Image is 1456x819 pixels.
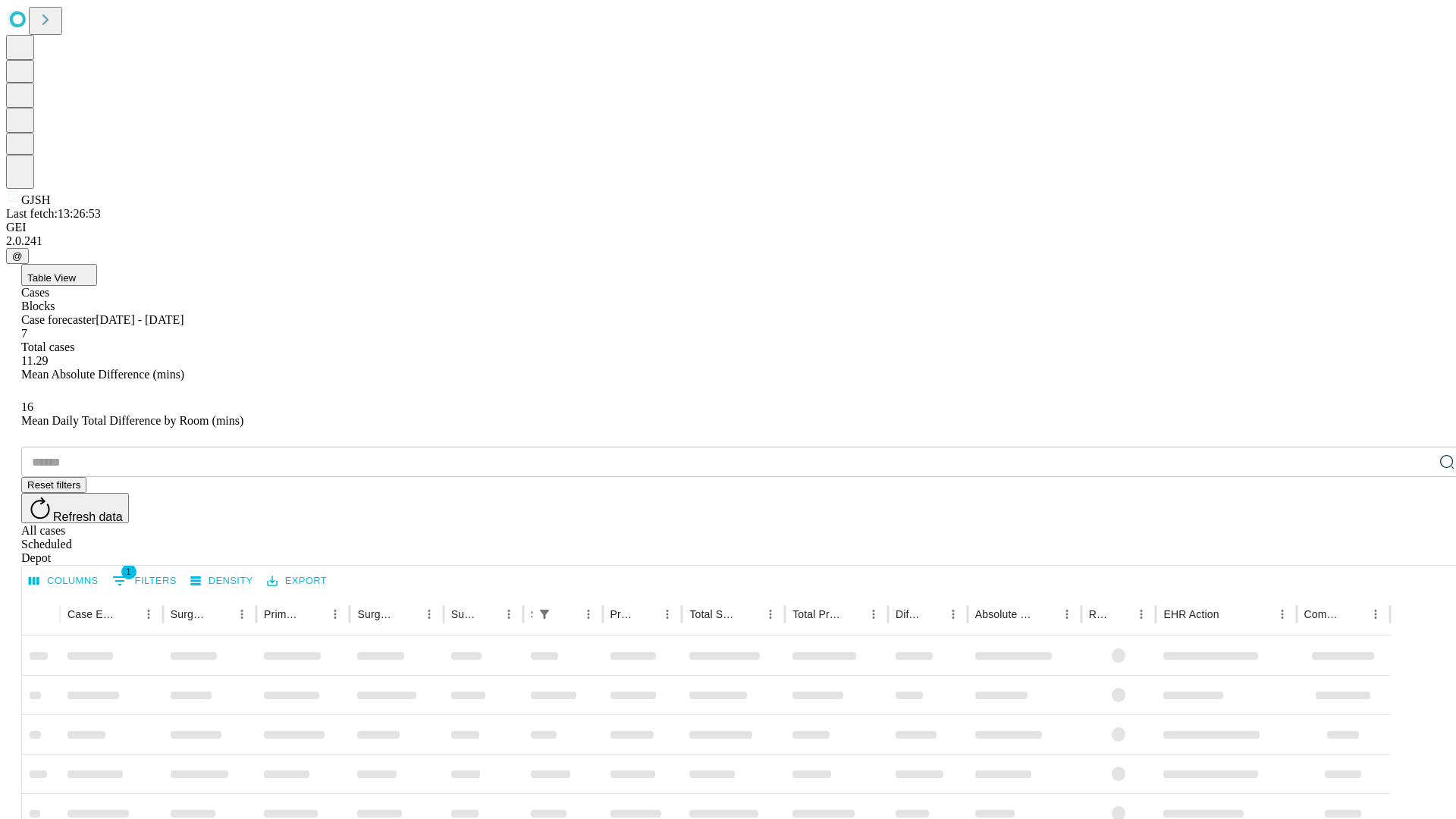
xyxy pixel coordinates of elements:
button: Menu [1272,604,1293,625]
div: GEI [6,221,1450,234]
button: Show filters [534,604,555,625]
button: Refresh data [21,493,129,523]
span: 7 [21,327,27,340]
span: Case forecaster [21,313,96,326]
div: Total Predicted Duration [792,608,840,620]
button: Sort [210,604,231,625]
span: Last fetch: 13:26:53 [6,207,101,220]
div: Surgery Date [451,608,475,620]
button: Menu [760,604,781,625]
span: 16 [21,400,33,413]
button: Sort [739,604,760,625]
button: Menu [419,604,440,625]
button: Menu [231,604,253,625]
span: Mean Absolute Difference (mins) [21,368,184,381]
button: Sort [842,604,863,625]
span: [DATE] - [DATE] [96,313,184,326]
button: Menu [1131,604,1152,625]
span: Total cases [21,340,74,353]
button: Sort [477,604,498,625]
button: Menu [863,604,884,625]
button: Menu [1365,604,1386,625]
button: Menu [657,604,678,625]
div: Surgeon Name [171,608,209,620]
span: Mean Daily Total Difference by Room (mins) [21,414,243,427]
span: Table View [27,272,76,284]
button: Menu [1056,604,1078,625]
span: Reset filters [27,479,80,491]
button: Reset filters [21,477,86,493]
button: Sort [303,604,325,625]
button: @ [6,248,29,264]
button: Menu [578,604,599,625]
div: Surgery Name [357,608,395,620]
div: Difference [896,608,920,620]
button: Sort [117,604,138,625]
button: Sort [397,604,419,625]
span: @ [12,250,23,262]
button: Sort [921,604,943,625]
span: 1 [121,564,136,579]
button: Sort [1221,604,1242,625]
button: Export [263,570,331,593]
button: Table View [21,264,97,286]
div: Case Epic Id [67,608,115,620]
div: Absolute Difference [975,608,1034,620]
div: Resolved in EHR [1089,608,1109,620]
button: Menu [325,604,346,625]
button: Select columns [25,570,102,593]
div: Predicted In Room Duration [610,608,635,620]
span: 11.29 [21,354,48,367]
div: Comments [1304,608,1342,620]
button: Menu [138,604,159,625]
div: 1 active filter [534,604,555,625]
div: Scheduled In Room Duration [531,608,532,620]
button: Menu [498,604,519,625]
span: Refresh data [53,510,123,523]
button: Sort [1109,604,1131,625]
span: GJSH [21,193,50,206]
button: Show filters [108,569,180,593]
button: Sort [1035,604,1056,625]
div: Total Scheduled Duration [689,608,737,620]
button: Menu [943,604,964,625]
div: EHR Action [1163,608,1219,620]
button: Sort [557,604,578,625]
button: Density [187,570,257,593]
div: Primary Service [264,608,302,620]
button: Sort [1344,604,1365,625]
button: Sort [635,604,657,625]
div: 2.0.241 [6,234,1450,248]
